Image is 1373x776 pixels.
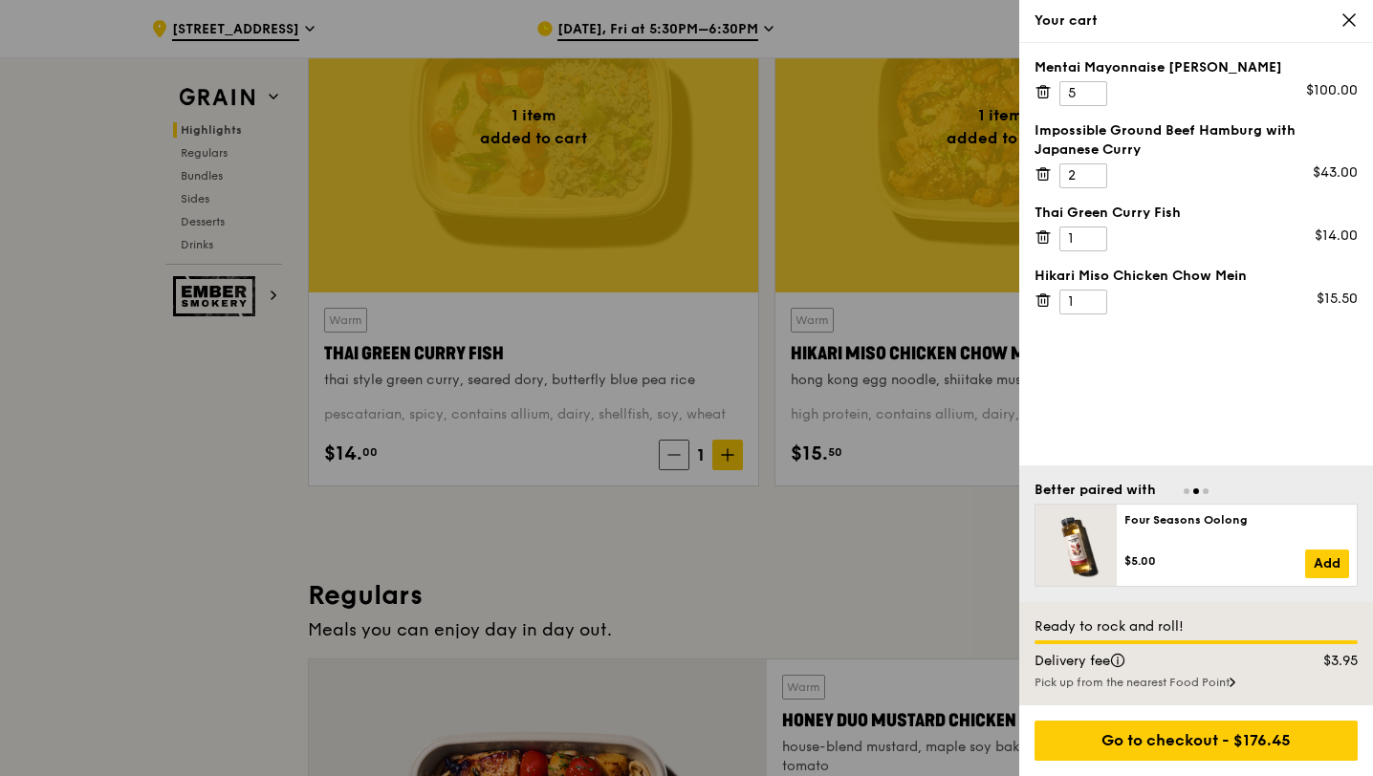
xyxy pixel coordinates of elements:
span: Go to slide 3 [1203,488,1209,494]
div: $14.00 [1315,226,1358,246]
div: Thai Green Curry Fish [1035,204,1358,223]
div: $3.95 [1283,652,1370,671]
a: Add [1305,550,1349,578]
div: Better paired with [1035,481,1156,500]
div: $100.00 [1306,81,1358,100]
div: $15.50 [1317,290,1358,309]
span: Go to slide 2 [1193,488,1199,494]
div: Hikari Miso Chicken Chow Mein [1035,267,1358,286]
div: Your cart [1035,11,1358,31]
div: Ready to rock and roll! [1035,617,1358,636]
div: $5.00 [1124,553,1305,569]
span: Go to slide 1 [1184,488,1189,494]
div: $43.00 [1313,163,1358,183]
div: Four Seasons Oolong [1124,512,1349,528]
div: Impossible Ground Beef Hamburg with Japanese Curry [1035,121,1358,160]
div: Mentai Mayonnaise [PERSON_NAME] [1035,58,1358,77]
div: Pick up from the nearest Food Point [1035,675,1358,690]
div: Go to checkout - $176.45 [1035,721,1358,761]
div: Delivery fee [1023,652,1283,671]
